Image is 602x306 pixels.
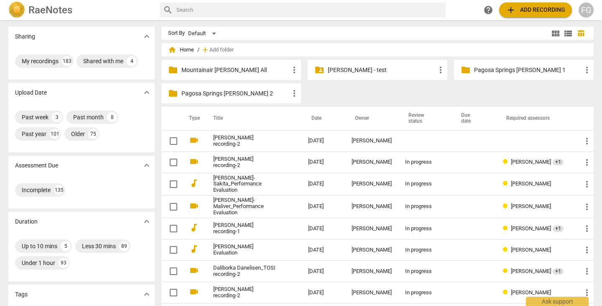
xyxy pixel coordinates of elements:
[52,112,62,122] div: 3
[352,268,392,275] div: [PERSON_NAME]
[213,222,278,235] a: [PERSON_NAME] recording-1
[352,138,392,144] div: [PERSON_NAME]
[551,28,561,39] span: view_module
[15,88,47,97] p: Upload Date
[182,107,203,130] th: Type
[168,46,194,54] span: Home
[511,289,551,296] span: [PERSON_NAME]
[352,226,392,232] div: [PERSON_NAME]
[301,218,345,239] td: [DATE]
[582,179,592,189] span: more_vert
[301,107,345,130] th: Date
[73,113,104,121] div: Past month
[140,215,153,228] button: Show more
[553,159,564,165] span: +1
[82,242,116,250] div: Less 30 mins
[405,268,444,275] div: In progress
[352,247,392,253] div: [PERSON_NAME]
[345,107,398,130] th: Owner
[15,217,38,226] p: Duration
[189,201,199,211] span: videocam
[62,56,72,66] div: 183
[189,244,199,254] span: audiotrack
[213,175,278,194] a: [PERSON_NAME]-Sakita_Performance Evaluation
[301,239,345,261] td: [DATE]
[503,247,511,253] span: Review status: in progress
[481,3,496,18] a: Help
[140,288,153,301] button: Show more
[119,241,129,251] div: 89
[189,178,199,188] span: audiotrack
[127,56,137,66] div: 4
[54,185,64,195] div: 135
[213,135,278,147] a: [PERSON_NAME] recording-2
[553,268,564,275] span: +1
[142,31,152,41] span: expand_more
[203,107,301,130] th: Title
[301,261,345,282] td: [DATE]
[511,180,551,187] span: [PERSON_NAME]
[461,65,471,75] span: folder
[197,47,199,53] span: /
[301,195,345,218] td: [DATE]
[83,57,123,65] div: Shared with me
[563,28,573,39] span: view_list
[140,86,153,99] button: Show more
[22,186,51,194] div: Incomplete
[140,30,153,43] button: Show more
[189,287,199,297] span: videocam
[503,268,511,274] span: Review status: in progress
[503,289,511,296] span: Review status: in progress
[553,226,564,232] div: +1
[511,203,551,209] span: [PERSON_NAME]
[352,159,392,165] div: [PERSON_NAME]
[8,2,25,18] img: Logo
[213,286,278,299] a: [PERSON_NAME] recording-2
[579,3,594,18] button: FG
[28,4,72,16] h2: RaeNotes
[301,130,345,152] td: [DATE]
[88,129,98,139] div: 75
[328,66,436,75] p: Nikki - test
[176,3,442,17] input: Search
[8,2,153,18] a: LogoRaeNotes
[405,247,444,253] div: In progress
[405,226,444,232] div: In progress
[289,65,299,75] span: more_vert
[405,290,444,296] div: In progress
[71,130,85,138] div: Older
[142,87,152,98] span: expand_more
[189,265,199,275] span: videocam
[549,27,562,40] button: Tile view
[213,197,278,216] a: [PERSON_NAME]-Maliver_Performance Evaluation
[352,290,392,296] div: [PERSON_NAME]
[511,268,551,274] span: [PERSON_NAME]
[301,282,345,303] td: [DATE]
[15,290,28,299] p: Tags
[213,244,278,256] a: [PERSON_NAME] Evaluation
[577,29,585,37] span: table_chart
[22,130,46,138] div: Past year
[142,289,152,299] span: expand_more
[213,156,278,169] a: [PERSON_NAME] recording-2
[582,157,592,167] span: more_vert
[301,173,345,195] td: [DATE]
[352,203,392,210] div: [PERSON_NAME]
[582,288,592,298] span: more_vert
[503,203,511,209] span: Review status: in progress
[163,5,173,15] span: search
[168,65,178,75] span: folder
[451,107,496,130] th: Due date
[59,258,69,268] div: 93
[22,259,55,267] div: Under 1 hour
[289,88,299,98] span: more_vert
[22,57,59,65] div: My recordings
[188,27,219,40] div: Default
[436,65,446,75] span: more_vert
[352,181,392,187] div: [PERSON_NAME]
[506,5,565,15] span: Add recording
[168,46,176,54] span: home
